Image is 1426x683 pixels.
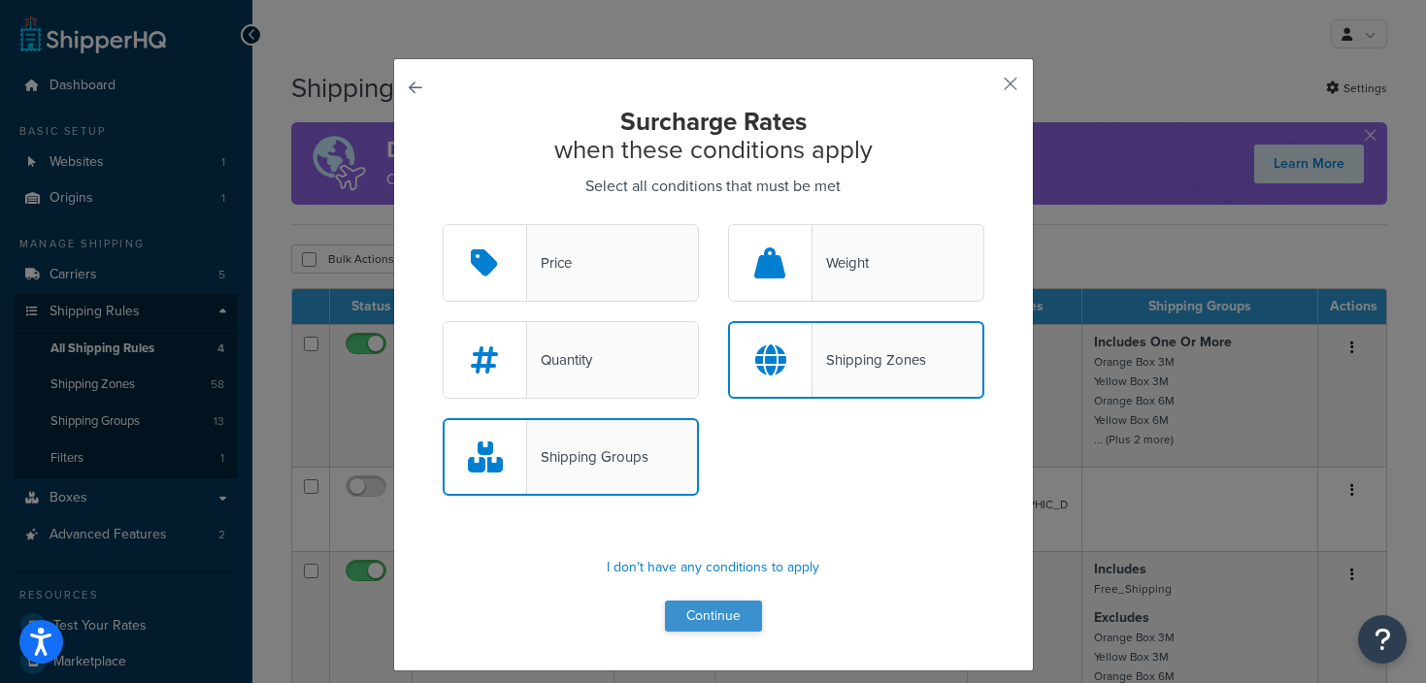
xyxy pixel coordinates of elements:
h2: when these conditions apply [443,108,984,163]
div: Shipping Groups [527,443,648,471]
button: Continue [665,601,762,632]
p: Select all conditions that must be met [443,173,984,200]
div: Price [527,249,572,276]
div: Shipping Zones [812,346,926,374]
p: I don't have any conditions to apply [443,554,984,581]
button: Open Resource Center [1358,615,1407,664]
div: Quantity [527,346,592,374]
strong: Surcharge Rates [620,103,807,140]
div: Weight [812,249,869,276]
